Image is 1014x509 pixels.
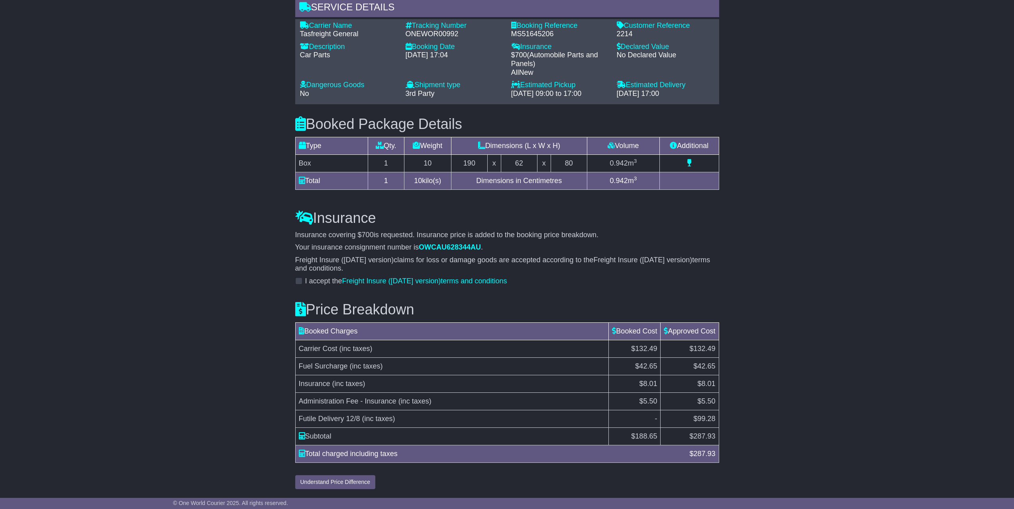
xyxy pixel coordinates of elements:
[406,90,435,98] span: 3rd Party
[295,322,609,340] td: Booked Charges
[350,362,383,370] span: (inc taxes)
[655,415,657,423] span: -
[368,155,404,172] td: 1
[300,30,398,39] div: Tasfreight General
[685,449,719,459] div: $
[511,90,609,98] div: [DATE] 09:00 to 17:00
[697,380,715,388] span: $8.01
[368,137,404,155] td: Qty.
[295,137,368,155] td: Type
[634,176,637,181] sup: 3
[362,231,374,239] span: 700
[635,362,657,370] span: $42.65
[295,427,609,445] td: Subtotal
[551,155,587,172] td: 80
[300,90,309,98] span: No
[634,158,637,164] sup: 3
[300,51,398,60] div: Car Parts
[299,345,337,353] span: Carrier Cost
[406,81,503,90] div: Shipment type
[295,256,719,273] p: claims for loss or damage goods are accepted according to the terms and conditions.
[419,243,481,251] span: OWCAU628344AU
[406,21,503,30] div: Tracking Number
[342,277,441,285] span: Freight Insure ([DATE] version)
[295,231,719,240] p: Insurance covering $ is requested. Insurance price is added to the booking price breakdown.
[537,155,551,172] td: x
[609,322,661,340] td: Booked Cost
[511,21,609,30] div: Booking Reference
[617,81,714,90] div: Estimated Delivery
[300,21,398,30] div: Carrier Name
[511,81,609,90] div: Estimated Pickup
[173,500,288,506] span: © One World Courier 2025. All rights reserved.
[404,172,451,190] td: kilo(s)
[299,397,396,405] span: Administration Fee - Insurance
[501,155,537,172] td: 62
[368,172,404,190] td: 1
[299,380,330,388] span: Insurance
[406,43,503,51] div: Booking Date
[587,155,659,172] td: m
[639,380,657,388] span: $8.01
[404,155,451,172] td: 10
[295,210,719,226] h3: Insurance
[295,256,394,264] span: Freight Insure ([DATE] version)
[451,137,587,155] td: Dimensions (L x W x H)
[617,90,714,98] div: [DATE] 17:00
[659,137,719,155] td: Additional
[594,256,692,264] span: Freight Insure ([DATE] version)
[295,475,376,489] button: Understand Price Difference
[451,155,487,172] td: 190
[406,51,503,60] div: [DATE] 17:04
[414,177,422,185] span: 10
[587,172,659,190] td: m
[511,43,609,51] div: Insurance
[693,432,715,440] span: 287.93
[451,172,587,190] td: Dimensions in Centimetres
[587,137,659,155] td: Volume
[295,243,719,252] p: Your insurance consignment number is .
[661,322,719,340] td: Approved Cost
[342,277,507,285] a: Freight Insure ([DATE] version)terms and conditions
[693,450,715,458] span: 287.93
[305,277,507,286] label: I accept the
[339,345,373,353] span: (inc taxes)
[511,51,609,77] div: $ ( )
[487,155,501,172] td: x
[515,51,527,59] span: 700
[511,68,609,77] div: AllNew
[693,415,715,423] span: $99.28
[299,415,360,423] span: Futile Delivery 12/8
[617,30,714,39] div: 2214
[511,51,598,68] span: Automobile Parts and Panels
[299,362,348,370] span: Fuel Surcharge
[635,432,657,440] span: 188.65
[406,30,503,39] div: ONEWOR00992
[693,362,715,370] span: $42.65
[300,81,398,90] div: Dangerous Goods
[295,449,686,459] div: Total charged including taxes
[610,177,628,185] span: 0.942
[639,397,657,405] span: $5.50
[362,415,395,423] span: (inc taxes)
[295,302,719,318] h3: Price Breakdown
[689,345,715,353] span: $132.49
[631,345,657,353] span: $132.49
[404,137,451,155] td: Weight
[332,380,365,388] span: (inc taxes)
[610,159,628,167] span: 0.942
[511,30,609,39] div: MS51645206
[300,43,398,51] div: Description
[295,172,368,190] td: Total
[697,397,715,405] span: $5.50
[398,397,431,405] span: (inc taxes)
[661,427,719,445] td: $
[617,51,714,60] div: No Declared Value
[295,155,368,172] td: Box
[295,116,719,132] h3: Booked Package Details
[609,427,661,445] td: $
[617,43,714,51] div: Declared Value
[617,21,714,30] div: Customer Reference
